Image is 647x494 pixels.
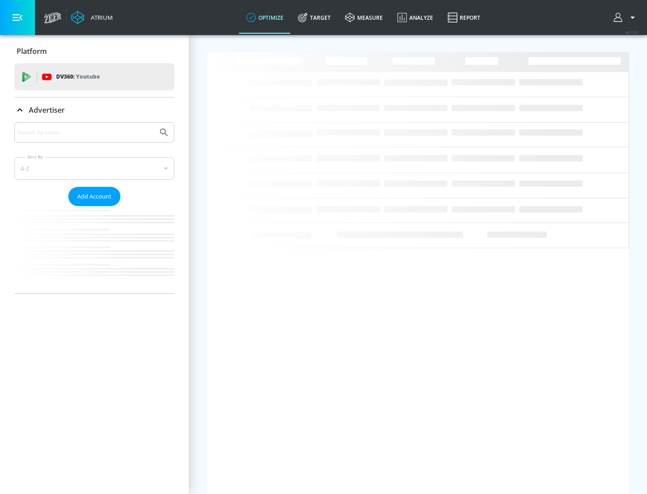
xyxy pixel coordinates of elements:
a: Report [440,1,487,34]
p: Youtube [76,72,100,81]
span: Add Account [77,191,111,202]
a: measure [338,1,390,34]
div: Advertiser [14,97,174,123]
a: Atrium [71,11,113,24]
div: Atrium [87,13,113,22]
p: Platform [17,46,47,56]
a: optimize [239,1,291,34]
label: Sort By [26,154,45,160]
a: Target [291,1,338,34]
p: DV360: [56,72,100,82]
nav: list of Advertiser [14,206,174,293]
div: DV360: Youtube [14,63,174,90]
p: Advertiser [29,105,65,115]
button: Add Account [68,187,120,206]
input: Search by name [18,127,154,138]
span: v 4.19.0 [625,30,638,35]
a: Analyze [390,1,440,34]
div: A-Z [14,157,174,180]
div: Platform [14,39,174,64]
div: Advertiser [14,122,174,293]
